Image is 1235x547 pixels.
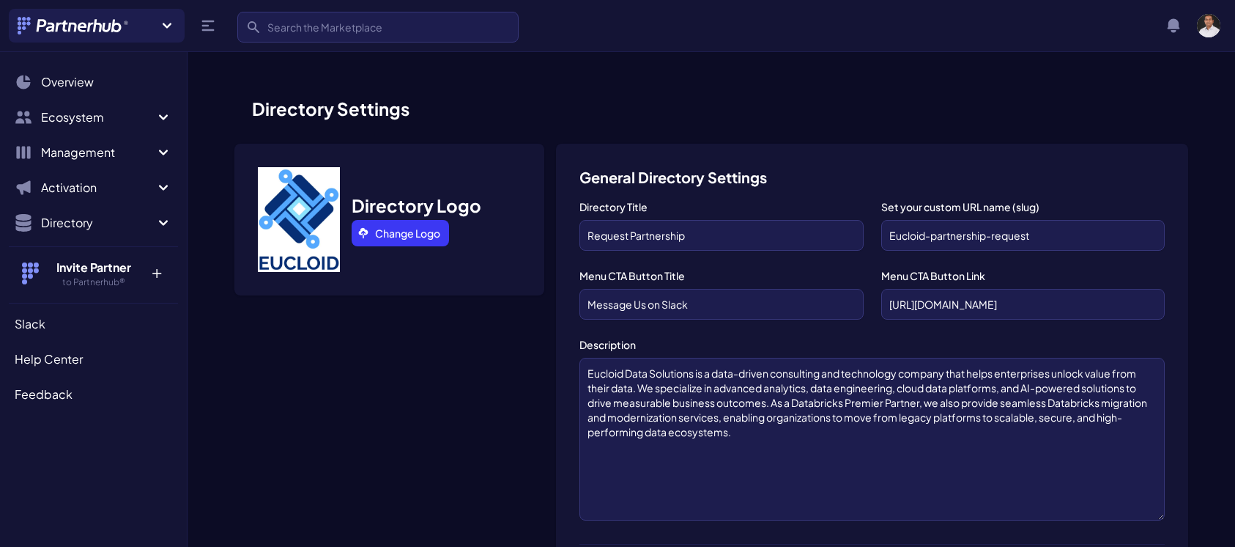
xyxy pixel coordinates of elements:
img: user photo [1197,14,1220,37]
a: Slack [9,309,178,339]
input: partnerhub.app/register [881,289,1165,320]
h3: General Directory Settings [579,167,1165,188]
button: Invite Partner to Partnerhub® + [9,246,178,300]
span: Activation [41,179,155,197]
label: Set your custom URL name (slug) [881,199,1165,214]
span: Management [41,144,155,161]
h1: Directory Settings [234,97,1188,120]
span: Overview [41,73,94,91]
label: Directory Title [579,199,863,214]
input: Partnerhub® Directory [579,220,863,251]
img: Jese picture [258,167,340,272]
button: Management [9,138,178,167]
span: Feedback [15,386,73,403]
a: Help Center [9,345,178,374]
label: Menu CTA Button Link [881,268,1165,283]
span: Slack [15,315,45,333]
p: + [141,259,172,282]
button: Directory [9,208,178,238]
button: Ecosystem [9,103,178,132]
span: Help Center [15,350,83,368]
span: Directory [41,214,155,232]
h3: Directory Logo [352,194,481,217]
button: Activation [9,173,178,202]
a: Feedback [9,380,178,409]
label: Menu CTA Button Title [579,268,863,283]
h4: Invite Partner [46,259,141,276]
img: Partnerhub® Logo [18,17,130,34]
a: Change Logo [352,220,449,246]
a: Overview [9,67,178,97]
input: partnerhub-partners [881,220,1165,251]
input: Search the Marketplace [237,12,519,43]
textarea: Eucloid Data Solutions is a data-driven consulting and technology company that helps enterprises ... [579,358,1165,521]
span: Ecosystem [41,109,155,126]
h5: to Partnerhub® [46,276,141,288]
label: Description [579,337,1165,352]
input: Join Us [579,289,863,320]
